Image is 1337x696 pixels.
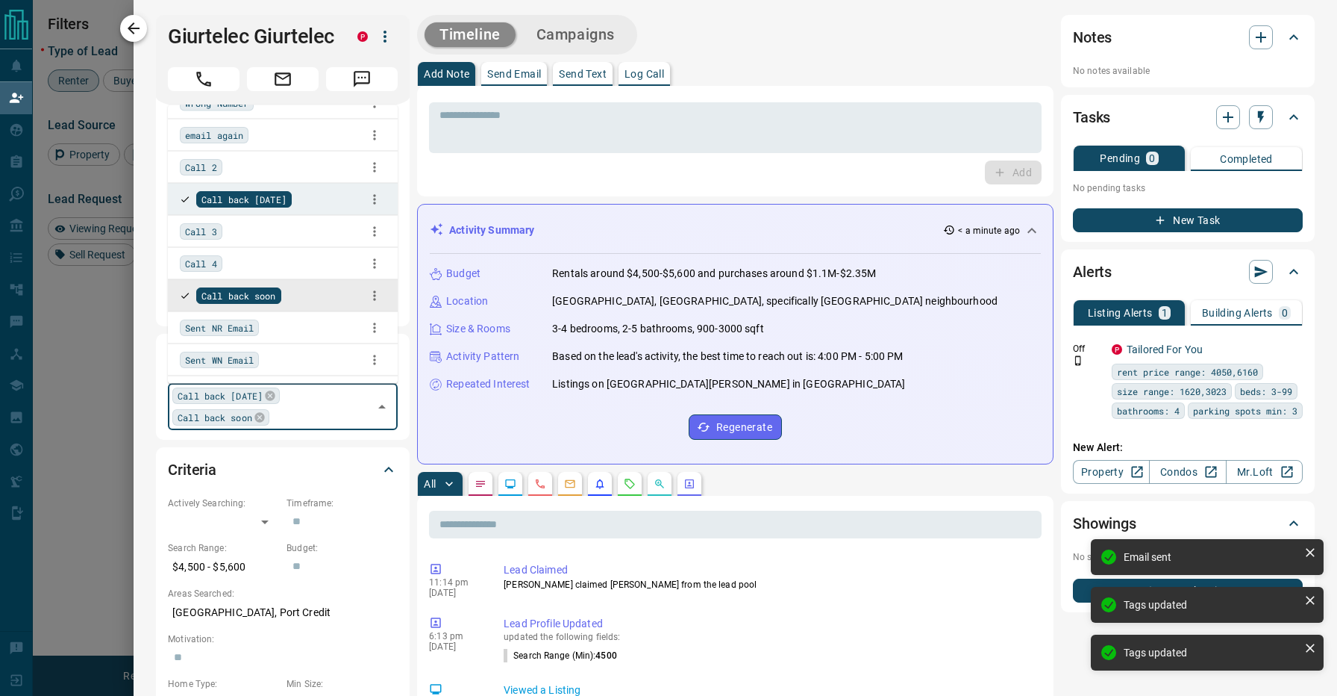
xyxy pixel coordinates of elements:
svg: Listing Alerts [594,478,606,490]
p: Activity Pattern [446,349,519,364]
svg: Calls [534,478,546,490]
span: Call [168,67,239,91]
p: [DATE] [429,588,481,598]
p: Budget: [286,541,398,555]
span: email again [185,128,243,143]
p: Send Text [559,69,607,79]
p: No notes available [1073,64,1303,78]
p: Actively Searching: [168,497,279,510]
div: Showings [1073,506,1303,541]
span: Sent WN Email [185,352,254,367]
span: Email [247,67,319,91]
p: New Alert: [1073,440,1303,456]
div: Email sent [1124,551,1298,563]
p: Search Range (Min) : [504,649,617,662]
a: Mr.Loft [1226,460,1303,484]
p: Building Alerts [1202,308,1273,318]
p: < a minute ago [958,224,1020,237]
p: 6:13 pm [429,631,481,641]
p: [GEOGRAPHIC_DATA], [GEOGRAPHIC_DATA], specifically [GEOGRAPHIC_DATA] neighbourhood [552,293,998,309]
p: Size & Rooms [446,321,510,337]
div: Call back soon [172,409,269,426]
p: [PERSON_NAME] claimed [PERSON_NAME] from the lead pool [504,578,1036,591]
button: Campaigns [522,22,630,47]
p: No pending tasks [1073,177,1303,199]
p: Budget [446,266,480,282]
h1: Giurtelec Giurtelec [168,25,335,49]
span: Call 3 [185,224,217,239]
a: Condos [1149,460,1226,484]
span: Call 4 [185,256,217,271]
div: Tags updated [1124,647,1298,659]
button: New Showing [1073,579,1303,603]
button: Close [372,397,392,417]
span: 4500 [595,650,616,661]
p: 11:14 pm [429,577,481,588]
p: Home Type: [168,677,279,691]
svg: Push Notification Only [1073,355,1083,366]
p: Areas Searched: [168,587,398,600]
p: Add Note [424,69,469,79]
p: 1 [1162,308,1168,318]
a: Property [1073,460,1150,484]
div: Activity Summary< a minute ago [430,217,1041,244]
span: Call back soon [178,410,252,425]
div: property.ca [1112,344,1122,355]
svg: Requests [624,478,636,490]
p: $4,500 - $5,600 [168,555,279,580]
p: Listings on [GEOGRAPHIC_DATA][PERSON_NAME] in [GEOGRAPHIC_DATA] [552,376,905,392]
h2: Notes [1073,25,1112,49]
span: size range: 1620,3023 [1117,384,1227,399]
p: [DATE] [429,641,481,652]
div: Notes [1073,19,1303,55]
a: Tailored For You [1127,344,1203,355]
span: rent price range: 4050,6160 [1117,364,1258,379]
p: [GEOGRAPHIC_DATA], Port Credit [168,600,398,625]
svg: Lead Browsing Activity [504,478,516,490]
div: Call back [DATE] [172,388,280,404]
span: Call back [DATE] [178,388,263,403]
span: Call back soon [201,288,276,303]
svg: Notes [475,478,486,490]
div: Criteria [168,452,398,488]
h2: Alerts [1073,260,1112,284]
span: bathrooms: 4 [1117,403,1180,418]
span: parking spots min: 3 [1193,403,1297,418]
div: Alerts [1073,254,1303,290]
svg: Opportunities [654,478,666,490]
p: Off [1073,342,1103,355]
p: Location [446,293,488,309]
p: Log Call [624,69,664,79]
p: Repeated Interest [446,376,530,392]
span: beds: 3-99 [1240,384,1292,399]
p: Timeframe: [286,497,398,510]
span: Sent NR Email [185,320,254,335]
svg: Agent Actions [683,478,695,490]
div: property.ca [357,31,368,42]
p: updated the following fields: [504,632,1036,642]
button: New Task [1073,208,1303,232]
span: Call back [DATE] [201,192,286,207]
p: Pending [1100,153,1140,164]
p: Lead Claimed [504,562,1036,578]
p: Search Range: [168,541,279,555]
div: Tags updated [1124,599,1298,611]
span: Call 2 [185,160,217,175]
svg: Emails [564,478,576,490]
h2: Criteria [168,458,216,482]
p: Listing Alerts [1088,308,1153,318]
p: 0 [1282,308,1288,318]
h2: Tasks [1073,105,1110,129]
p: Lead Profile Updated [504,616,1036,632]
button: Regenerate [689,414,782,440]
p: Rentals around $4,500-$5,600 and purchases around $1.1M-$2.35M [552,266,876,282]
p: No showings booked [1073,550,1303,564]
span: Message [326,67,398,91]
button: Timeline [425,22,516,47]
p: Send Email [487,69,541,79]
p: All [424,479,436,489]
div: Tasks [1073,99,1303,135]
p: Based on the lead's activity, the best time to reach out is: 4:00 PM - 5:00 PM [552,349,903,364]
p: Min Size: [286,677,398,691]
p: Activity Summary [449,223,534,238]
